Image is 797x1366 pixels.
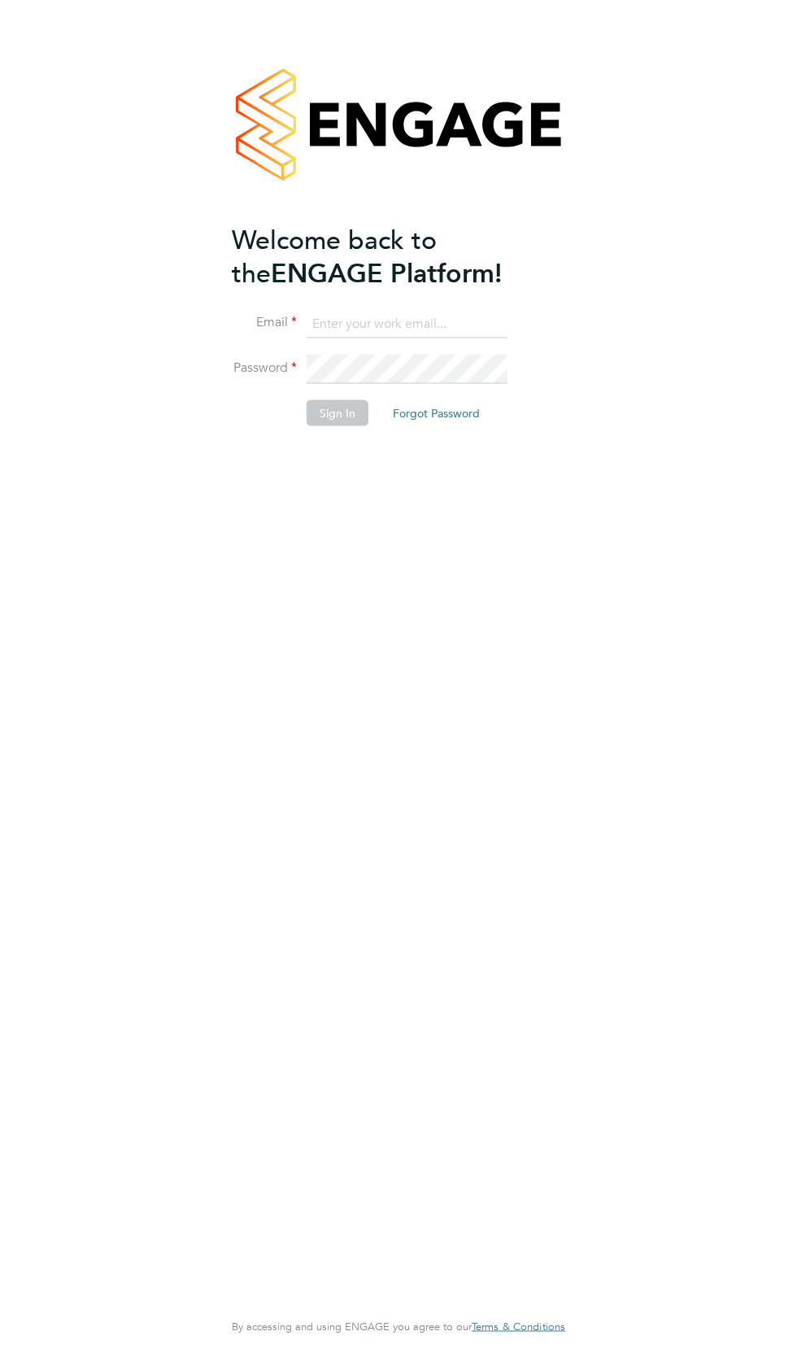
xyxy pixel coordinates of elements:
[232,360,297,377] label: Password
[472,1320,565,1333] span: Terms & Conditions
[307,400,368,426] button: Sign In
[232,314,297,331] label: Email
[232,224,437,289] span: Welcome back to the
[232,223,549,290] h2: ENGAGE Platform!
[472,1320,565,1333] a: Terms & Conditions
[232,1320,565,1333] span: By accessing and using ENGAGE you agree to our
[380,400,493,426] button: Forgot Password
[307,309,507,338] input: Enter your work email...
